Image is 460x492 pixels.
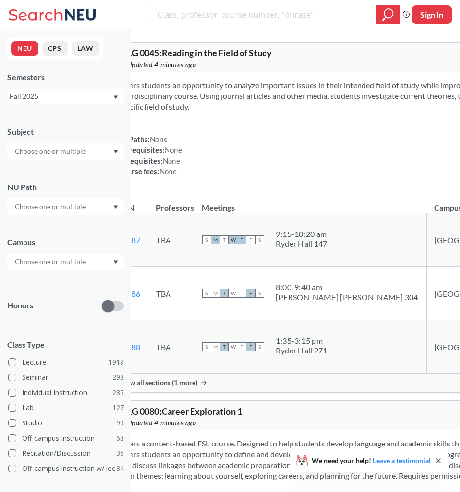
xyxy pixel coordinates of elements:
label: Lecture [8,356,124,369]
a: Leave a testimonial [373,456,431,465]
div: 1:35 - 3:15 pm [276,336,328,346]
div: magnifying glass [376,5,400,24]
span: S [255,289,264,298]
span: F [246,235,255,244]
span: None [165,145,182,154]
span: T [220,342,229,351]
span: 127 [112,402,124,413]
span: W [229,235,238,244]
div: 9:15 - 10:20 am [276,229,328,239]
span: M [211,289,220,298]
label: Recitation/Discussion [8,447,124,460]
span: Updated 4 minutes ago [127,59,196,70]
label: Individual Instruction [8,386,124,399]
label: Studio [8,417,124,429]
span: S [202,289,211,298]
a: 12186 [118,289,140,298]
svg: magnifying glass [382,8,394,22]
td: TBA [148,320,194,374]
span: ESLG 0045 : Reading in the Field of Study [118,47,272,58]
span: W [229,289,238,298]
label: Seminar [8,371,124,384]
svg: Dropdown arrow [113,150,118,154]
span: S [255,342,264,351]
label: Off-campus instruction [8,432,124,445]
span: T [238,289,246,298]
span: 68 [116,433,124,444]
div: Dropdown arrow [7,254,124,270]
div: Fall 2025 [10,91,112,102]
div: 8:00 - 9:40 am [276,282,418,292]
div: Dropdown arrow [7,198,124,215]
span: F [246,289,255,298]
span: M [211,342,220,351]
span: None [163,156,180,165]
div: Dropdown arrow [7,143,124,160]
span: S [202,342,211,351]
button: CPS [42,41,68,56]
span: M [211,235,220,244]
span: 1919 [108,357,124,368]
span: T [238,235,246,244]
th: Meetings [194,192,426,213]
div: Semesters [7,72,124,83]
span: S [255,235,264,244]
a: 12188 [118,342,140,351]
div: [PERSON_NAME] [PERSON_NAME] 304 [276,292,418,302]
a: 12187 [118,235,140,245]
span: W [229,342,238,351]
span: T [220,289,229,298]
span: None [150,135,168,143]
svg: Dropdown arrow [113,95,118,99]
th: Professors [148,192,194,213]
td: TBA [148,213,194,267]
span: Class Type [7,339,124,350]
span: None [159,167,177,176]
span: ESLG 0080 : Career Exploration 1 [118,406,242,417]
span: 99 [116,418,124,428]
button: Sign In [412,5,452,24]
button: LAW [72,41,99,56]
div: Ryder Hall 271 [276,346,328,355]
label: Lab [8,401,124,414]
label: Off-campus instruction w/ lec [8,462,124,475]
input: Choose one or multiple [10,201,92,212]
span: T [220,235,229,244]
svg: Dropdown arrow [113,205,118,209]
span: Updated 4 minutes ago [127,418,196,428]
span: We need your help! [312,457,431,464]
button: NEU [11,41,38,56]
div: Fall 2025Dropdown arrow [7,89,124,104]
span: 298 [112,372,124,383]
td: TBA [148,267,194,320]
input: Class, professor, course number, "phrase" [157,6,369,23]
span: 36 [116,448,124,459]
span: 34 [116,463,124,474]
input: Choose one or multiple [10,256,92,268]
span: 285 [112,387,124,398]
svg: Dropdown arrow [113,260,118,264]
input: Choose one or multiple [10,145,92,157]
span: F [246,342,255,351]
div: Ryder Hall 147 [276,239,328,249]
span: S [202,235,211,244]
p: Honors [7,300,33,311]
div: NUPaths: Prerequisites: Corequisites: Course fees: [118,134,182,177]
div: Campus [7,237,124,248]
div: NU Path [7,182,124,192]
span: T [238,342,246,351]
span: Show all sections (1 more) [118,378,197,387]
div: Subject [7,126,124,137]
